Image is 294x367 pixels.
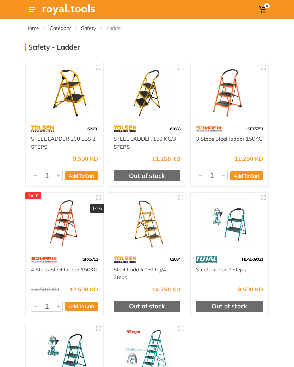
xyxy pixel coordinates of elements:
div: 12.500 KD [69,286,98,292]
div: 11.250 KD [152,156,180,162]
div: 14.500 KD [31,286,59,292]
img: Royal Tools - Steel Ladder 150Kg/4 Steps [114,198,180,248]
button: Add To Cart [65,171,98,180]
a: 3 Steps Steel ladder 150KG [196,135,263,142]
a: Safety [81,25,96,32]
li: Ladder [106,25,133,32]
a: Category [50,25,71,32]
div: SALE [25,192,41,199]
div: 14% [90,204,104,213]
a: 0 [257,3,269,16]
img: Royal Tools - 3 Steps Steel ladder 150KG [196,67,263,117]
button: Add To Cart [65,302,98,311]
a: STEEL LADDER 200 LBS 2 STEPS [31,135,96,150]
div: 11.250 KD [234,156,263,161]
span: SFX5751 [247,126,263,131]
img: Royal Tools - Steel Ladder 2 Steps [196,198,263,248]
button: Add To Cart [230,171,263,180]
span: 62680 [87,126,98,131]
div: Out of stock [114,301,180,312]
img: Royal Tools Logo [42,4,95,15]
div: Out of stock [114,170,180,181]
span: 62683 [170,126,180,131]
div: 9.500 KD [73,156,98,161]
div: 8.500 KD [238,286,263,292]
nav: breadcrumb [25,25,269,32]
img: 64.webp [114,253,136,266]
div: Out of stock [196,301,263,312]
h3: Safety - Ladder [25,43,80,51]
a: STEEL LADDER 150 KG/3 STEPS [114,135,176,150]
span: 62684 [170,257,180,262]
img: Royal Tools - STEEL LADDER 150 KG/3 STEPS [114,67,180,117]
img: 60.webp [196,123,222,135]
img: 64.webp [114,123,136,135]
img: Royal Tools - 4 Steps Steel ladder 150KG [31,198,98,248]
span: SFX5752 [82,257,98,262]
a: Steel Ladder 150Kg/4 Steps [114,266,166,281]
img: 86.webp [196,253,217,266]
img: 64.webp [31,123,54,135]
span: 0 [264,3,270,8]
span: THLAD09021 [240,257,263,262]
div: 14.750 KD [152,286,180,292]
img: Royal Tools - STEEL LADDER 200 LBS 2 STEPS [31,67,98,117]
a: Home [25,25,39,32]
img: 60.webp [31,253,57,266]
a: Steel Ladder 2 Steps [196,266,246,273]
a: 4 Steps Steel ladder 150KG [31,266,98,273]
